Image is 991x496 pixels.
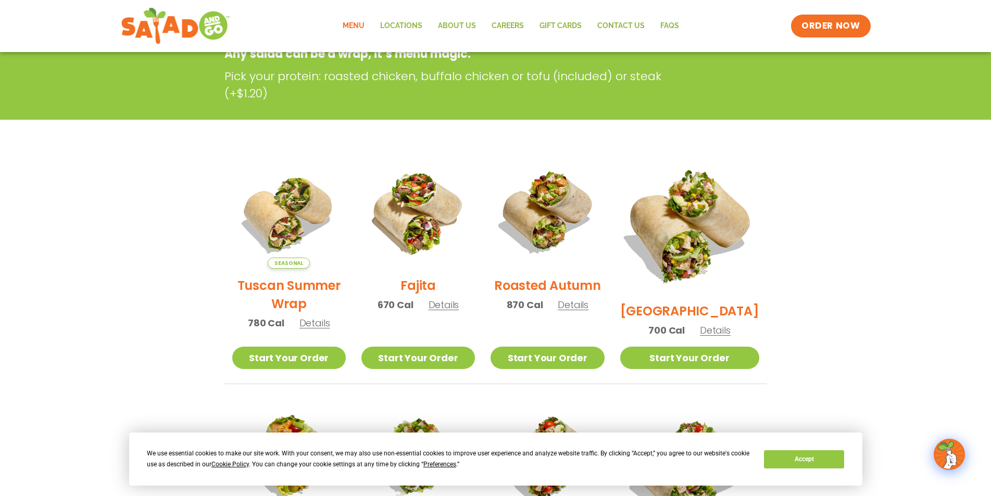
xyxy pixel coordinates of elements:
[121,5,231,47] img: new-SAG-logo-768×292
[491,347,604,369] a: Start Your Order
[653,14,687,38] a: FAQs
[935,440,964,469] img: wpChatIcon
[608,143,771,306] img: Product photo for BBQ Ranch Wrap
[361,347,475,369] a: Start Your Order
[801,20,860,32] span: ORDER NOW
[335,14,687,38] nav: Menu
[423,461,456,468] span: Preferences
[620,302,759,320] h2: [GEOGRAPHIC_DATA]
[211,461,249,468] span: Cookie Policy
[491,155,604,269] img: Product photo for Roasted Autumn Wrap
[620,347,759,369] a: Start Your Order
[484,14,532,38] a: Careers
[129,433,862,486] div: Cookie Consent Prompt
[791,15,870,37] a: ORDER NOW
[648,323,685,337] span: 700 Cal
[224,45,683,62] p: Any salad can be a wrap, it’s menu magic.
[372,14,430,38] a: Locations
[589,14,653,38] a: Contact Us
[232,155,346,269] img: Product photo for Tuscan Summer Wrap
[232,347,346,369] a: Start Your Order
[268,258,310,269] span: Seasonal
[248,316,284,330] span: 780 Cal
[507,298,543,312] span: 870 Cal
[429,298,459,311] span: Details
[147,448,751,470] div: We use essential cookies to make our site work. With your consent, we may also use non-essential ...
[299,316,330,329] span: Details
[335,14,372,38] a: Menu
[224,68,688,102] p: Pick your protein: roasted chicken, buffalo chicken or tofu (included) or steak (+$1.20)
[232,276,346,313] h2: Tuscan Summer Wrap
[532,14,589,38] a: GIFT CARDS
[494,276,601,295] h2: Roasted Autumn
[700,324,731,337] span: Details
[558,298,588,311] span: Details
[378,298,413,312] span: 670 Cal
[361,155,475,269] img: Product photo for Fajita Wrap
[764,450,844,468] button: Accept
[430,14,484,38] a: About Us
[400,276,436,295] h2: Fajita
